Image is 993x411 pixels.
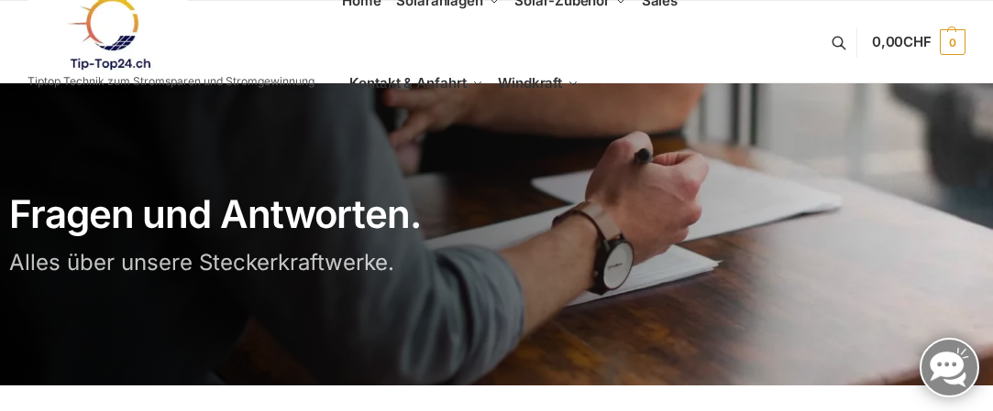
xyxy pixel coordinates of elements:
[28,76,314,87] p: Tiptop Technik zum Stromsparen und Stromgewinnung
[872,15,965,70] a: 0,00CHF 0
[9,252,488,274] h3: Alles über unsere Steckerkraftwerke.
[342,42,491,124] a: Kontakt & Anfahrt
[9,195,488,233] h1: Fragen und Antworten.
[349,74,466,92] span: Kontakt & Anfahrt
[940,29,965,55] span: 0
[498,74,562,92] span: Windkraft
[491,42,587,124] a: Windkraft
[872,33,932,50] span: 0,00
[903,33,932,50] span: CHF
